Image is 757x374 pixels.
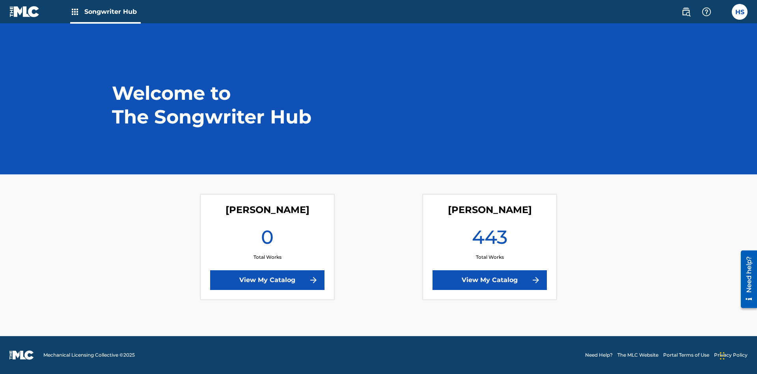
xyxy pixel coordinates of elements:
[9,350,34,360] img: logo
[585,352,613,359] a: Need Help?
[720,344,725,368] div: Drag
[472,225,507,254] h1: 443
[735,247,757,312] iframe: Resource Center
[43,352,135,359] span: Mechanical Licensing Collective © 2025
[732,4,748,20] div: User Menu
[210,270,324,290] a: View My Catalog
[663,352,709,359] a: Portal Terms of Use
[84,7,141,16] span: Songwriter Hub
[261,225,274,254] h1: 0
[719,8,727,16] div: Notifications
[699,4,714,20] div: Help
[531,275,541,285] img: f7272a7cc735f4ea7f67.svg
[309,275,318,285] img: f7272a7cc735f4ea7f67.svg
[112,81,313,129] h1: Welcome to The Songwriter Hub
[9,6,40,17] img: MLC Logo
[681,7,691,17] img: search
[678,4,694,20] a: Public Search
[718,336,757,374] iframe: Chat Widget
[70,7,80,17] img: Top Rightsholders
[617,352,658,359] a: The MLC Website
[448,204,532,216] h4: Toby Songwriter
[702,7,711,17] img: help
[226,204,310,216] h4: Lorna Singerton
[714,352,748,359] a: Privacy Policy
[433,270,547,290] a: View My Catalog
[476,254,504,261] p: Total Works
[254,254,282,261] p: Total Works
